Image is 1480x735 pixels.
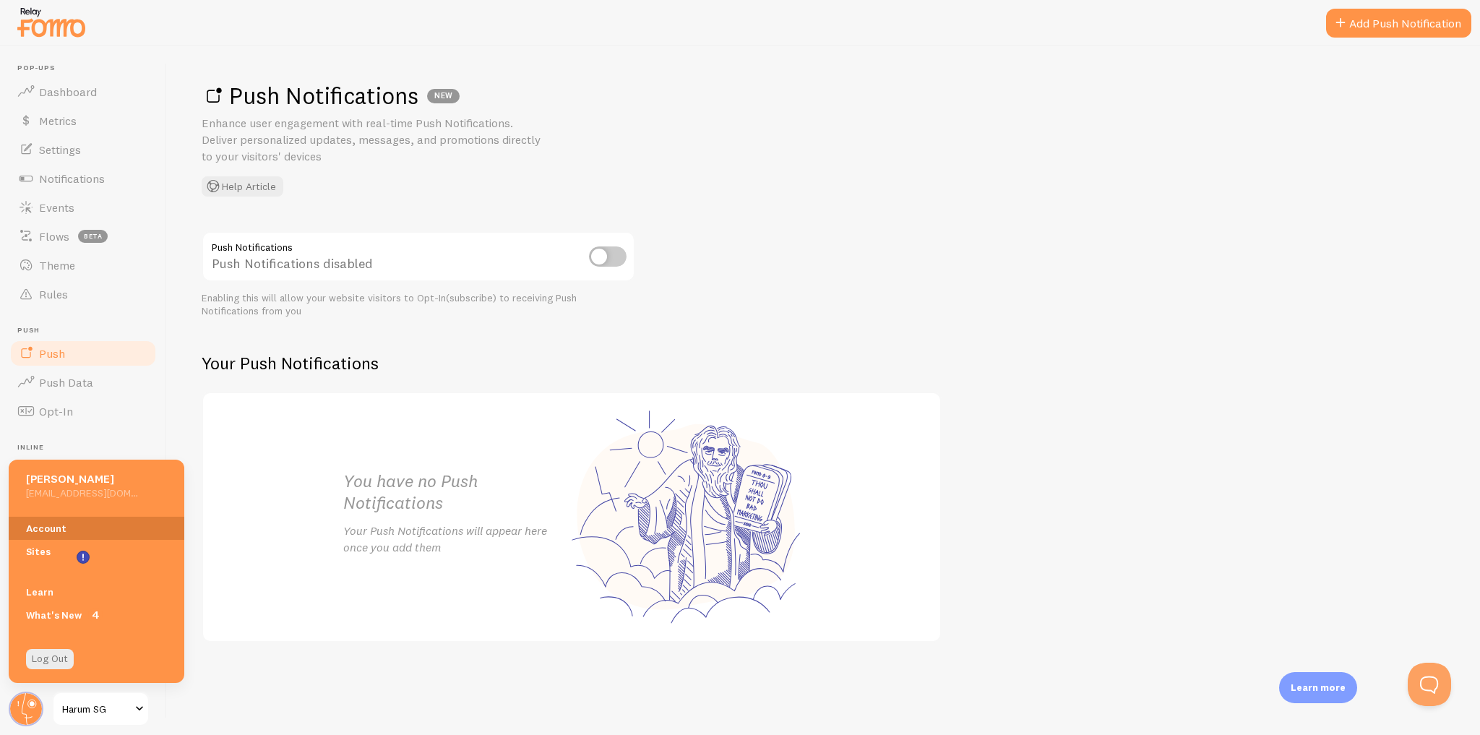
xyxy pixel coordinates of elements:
a: Events [9,193,158,222]
div: NEW [427,89,460,103]
h5: [PERSON_NAME] [26,471,138,486]
span: Settings [39,142,81,157]
a: Sites [9,540,184,563]
p: Your Push Notifications will appear here once you add them [343,523,572,556]
p: Enhance user engagement with real-time Push Notifications. Deliver personalized updates, messages... [202,115,548,165]
a: Account [9,517,184,540]
span: Flows [39,229,69,244]
a: Inline [9,457,158,486]
span: Pop-ups [17,64,158,73]
span: Push [39,346,65,361]
p: Learn more [1291,681,1346,695]
span: Notifications [39,171,105,186]
span: Rules [39,287,68,301]
iframe: Help Scout Beacon - Open [1408,663,1451,706]
a: Flows beta [9,222,158,251]
span: Dashboard [39,85,97,99]
h2: You have no Push Notifications [343,470,572,515]
a: Opt-In [9,397,158,426]
span: Opt-In [39,404,73,418]
span: Push Data [39,375,93,390]
a: Harum SG [52,692,150,726]
span: Harum SG [62,700,131,718]
a: Learn [9,580,184,603]
a: Metrics [9,106,158,135]
span: 4 [88,608,103,622]
span: beta [78,230,108,243]
a: Push Data [9,368,158,397]
a: Settings [9,135,158,164]
span: Theme [39,258,75,272]
h5: [EMAIL_ADDRESS][DOMAIN_NAME] [26,486,138,499]
a: Notifications [9,164,158,193]
span: Inline [17,443,158,452]
a: Rules [9,280,158,309]
a: Push [9,339,158,368]
a: Dashboard [9,77,158,106]
h1: Push Notifications [202,81,1445,111]
div: Learn more [1279,672,1357,703]
div: Enabling this will allow your website visitors to Opt-In(subscribe) to receiving Push Notificatio... [202,292,635,317]
div: Push Notifications disabled [202,231,635,284]
span: Metrics [39,113,77,128]
button: Help Article [202,176,283,197]
a: Theme [9,251,158,280]
svg: <p>Watch New Feature Tutorials!</p> [77,551,90,564]
a: What's New [9,603,184,627]
img: fomo-relay-logo-orange.svg [15,4,87,40]
h2: Your Push Notifications [202,352,942,374]
span: Events [39,200,74,215]
a: Log Out [26,649,74,669]
span: Push [17,326,158,335]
